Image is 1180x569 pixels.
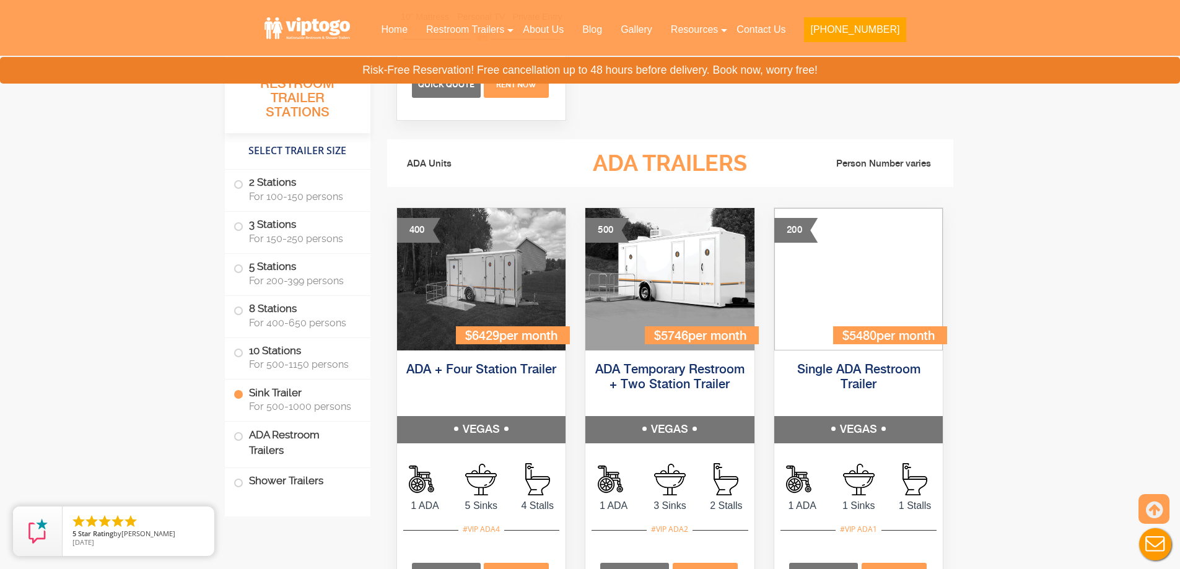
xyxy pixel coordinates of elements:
[647,521,693,537] div: #VIP ADA2
[372,16,417,43] a: Home
[525,463,550,495] img: an icon of Stall
[714,463,738,495] img: an icon of Stall
[78,529,113,538] span: Star Rating
[453,498,509,513] span: 5 Sinks
[514,16,573,43] a: About Us
[831,498,887,513] span: 1 Sinks
[456,326,570,344] div: $6429
[409,463,441,495] img: an icon of man on wheel chair
[458,521,504,537] div: #VIP ADA4
[397,208,566,350] img: An outside photo of ADA + 4 Station Trailer
[249,401,356,412] span: For 500-1000 persons
[249,358,356,370] span: For 500-1150 persons
[611,16,662,43] a: Gallery
[234,338,362,376] label: 10 Stations
[774,498,831,513] span: 1 ADA
[585,498,642,513] span: 1 ADA
[234,380,362,418] label: Sink Trailer
[234,170,362,208] label: 2 Stations
[688,330,746,343] span: per month
[496,80,536,89] span: Rent Now
[836,521,881,537] div: #VIP ADA1
[397,498,453,513] span: 1 ADA
[465,464,497,495] img: an icon of sink
[887,498,943,513] span: 1 Stalls
[573,16,611,43] a: Blog
[797,363,920,391] a: Single ADA Restroom Trailer
[645,326,759,344] div: $5746
[397,218,440,243] div: 400
[406,363,556,376] a: ADA + Four Station Trailer
[234,296,362,334] label: 8 Stations
[833,326,947,344] div: $5480
[642,498,698,513] span: 3 Sinks
[662,16,727,43] a: Resources
[234,422,362,464] label: ADA Restroom Trailers
[843,464,875,495] img: an icon of sink
[654,464,686,495] img: an icon of sink
[804,17,906,42] button: [PHONE_NUMBER]
[585,416,754,443] h5: VEGAS
[234,254,362,292] label: 5 Stations
[727,16,795,43] a: Contact Us
[774,208,943,350] img: Single ADA
[397,416,566,443] h5: VEGAS
[249,275,356,287] span: For 200-399 persons
[786,463,818,495] img: an icon of man on wheel chair
[509,498,566,513] span: 4 Stalls
[585,218,629,243] div: 500
[598,463,630,495] img: an icon of man on wheel chair
[417,16,514,43] a: Restroom Trailers
[1130,519,1180,569] button: Live Chat
[412,79,483,89] a: Quick Quote
[595,363,745,391] a: ADA Temporary Restroom + Two Station Trailer
[795,16,915,50] a: [PHONE_NUMBER]
[72,529,76,538] span: 5
[774,218,818,243] div: 200
[483,79,551,89] a: Rent Now
[234,212,362,250] label: 3 Stations
[71,514,86,529] li: 
[902,463,927,495] img: an icon of Stall
[534,152,805,176] h3: ADA Trailers
[225,59,370,133] h3: All Portable Restroom Trailer Stations
[72,537,94,547] span: [DATE]
[121,529,175,538] span: [PERSON_NAME]
[499,330,557,343] span: per month
[396,146,535,183] li: ADA Units
[249,191,356,202] span: For 100-150 persons
[585,208,754,350] img: Three restrooms out of which one ADA, one female and one male
[225,139,370,163] h4: Select Trailer Size
[97,514,112,529] li: 
[876,330,935,343] span: per month
[84,514,99,529] li: 
[234,468,362,495] label: Shower Trailers
[418,80,474,89] span: Quick Quote
[698,498,754,513] span: 2 Stalls
[72,530,204,539] span: by
[806,157,945,172] li: Person Number varies
[25,519,50,544] img: Review Rating
[774,416,943,443] h5: VEGAS
[249,317,356,329] span: For 400-650 persons
[249,233,356,245] span: For 150-250 persons
[123,514,138,529] li: 
[110,514,125,529] li: 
